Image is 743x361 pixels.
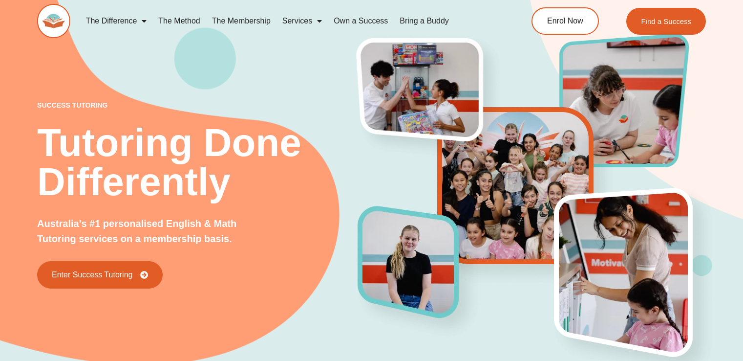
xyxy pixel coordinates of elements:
[80,10,153,32] a: The Difference
[37,216,272,247] p: Australia's #1 personalised English & Math Tutoring services on a membership basis.
[37,123,358,202] h2: Tutoring Done Differently
[626,8,706,35] a: Find a Success
[276,10,328,32] a: Services
[206,10,276,32] a: The Membership
[37,261,163,289] a: Enter Success Tutoring
[152,10,206,32] a: The Method
[547,17,583,25] span: Enrol Now
[37,102,358,109] p: success tutoring
[80,10,493,32] nav: Menu
[52,271,132,279] span: Enter Success Tutoring
[531,7,599,35] a: Enrol Now
[328,10,394,32] a: Own a Success
[641,18,691,25] span: Find a Success
[394,10,455,32] a: Bring a Buddy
